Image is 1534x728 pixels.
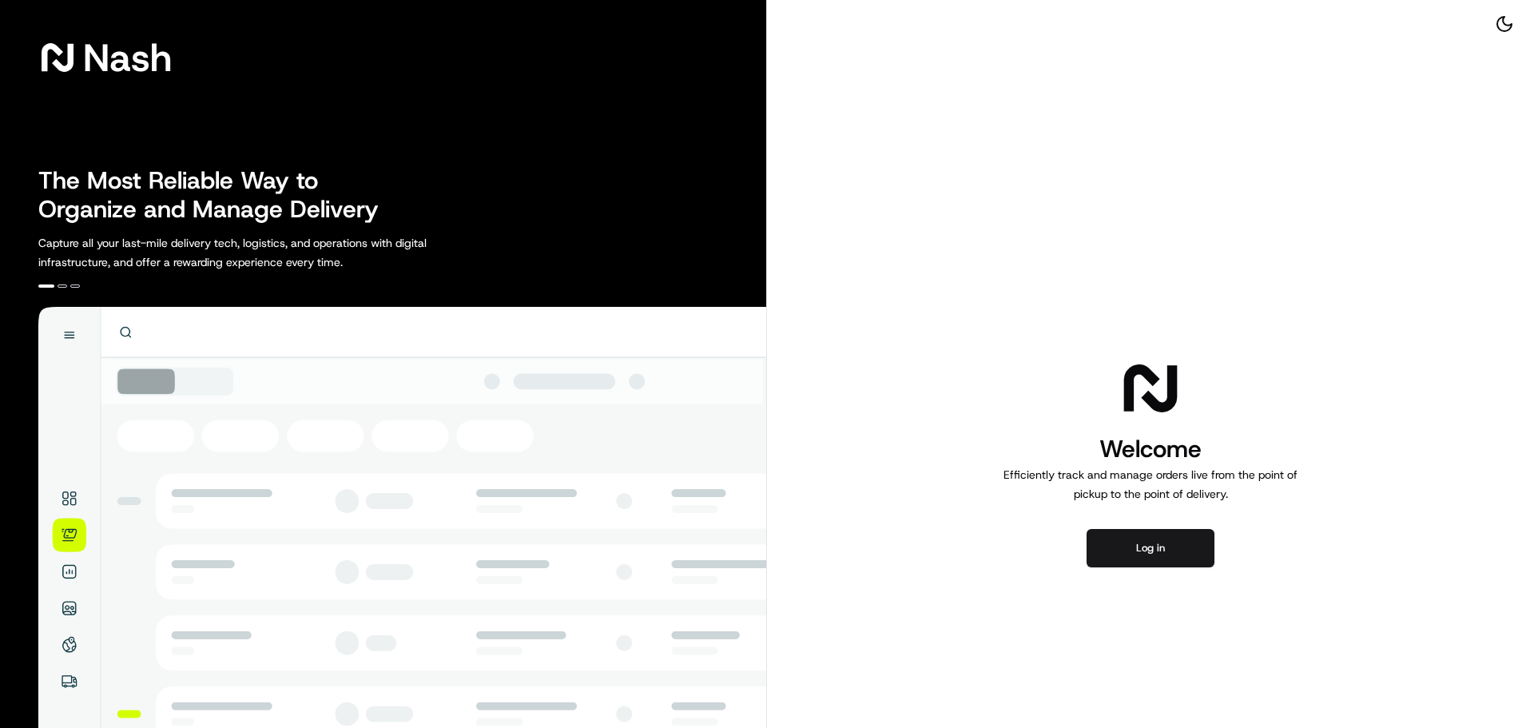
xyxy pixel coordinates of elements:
h1: Welcome [997,433,1304,465]
button: Log in [1087,529,1214,567]
h2: The Most Reliable Way to Organize and Manage Delivery [38,166,396,224]
span: Nash [83,42,172,74]
p: Capture all your last-mile delivery tech, logistics, and operations with digital infrastructure, ... [38,233,499,272]
p: Efficiently track and manage orders live from the point of pickup to the point of delivery. [997,465,1304,503]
